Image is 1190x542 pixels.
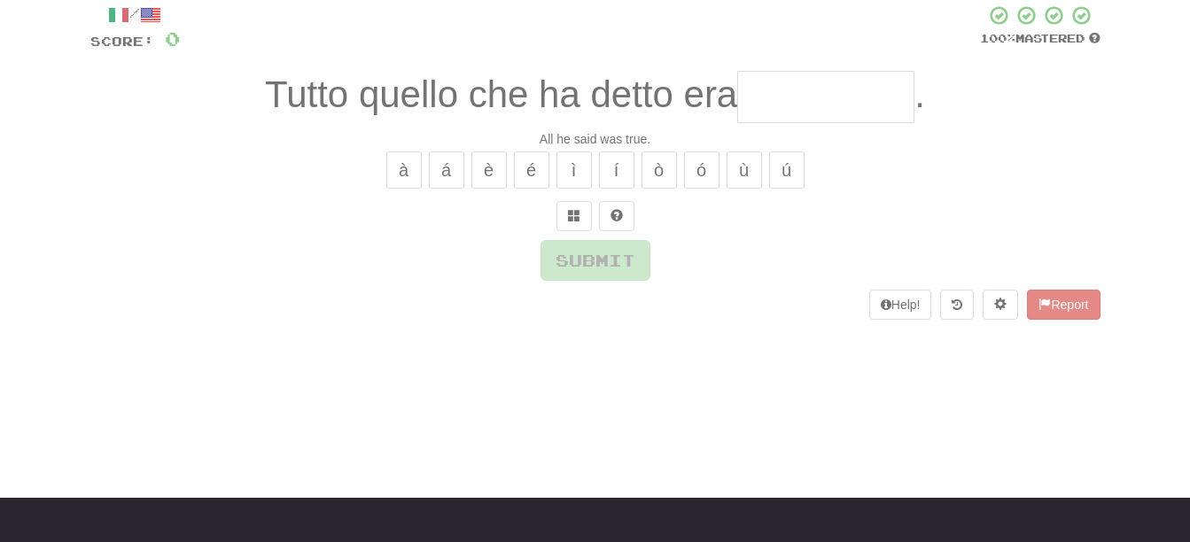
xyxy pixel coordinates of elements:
button: ò [642,151,677,189]
button: Single letter hint - you only get 1 per sentence and score half the points! alt+h [599,201,634,231]
span: Tutto quello che ha detto era [265,74,737,115]
button: Submit [541,240,650,281]
button: Switch sentence to multiple choice alt+p [556,201,592,231]
span: . [914,74,925,115]
button: Report [1027,290,1100,320]
button: ù [727,151,762,189]
button: Round history (alt+y) [940,290,974,320]
div: All he said was true. [90,130,1101,148]
button: ì [556,151,592,189]
button: é [514,151,549,189]
button: ú [769,151,805,189]
div: / [90,4,180,27]
span: 0 [165,27,180,50]
div: Mastered [980,31,1101,47]
span: Score: [90,34,154,49]
button: à [386,151,422,189]
button: í [599,151,634,189]
button: ó [684,151,719,189]
button: è [471,151,507,189]
span: 100 % [980,31,1015,45]
button: Help! [869,290,932,320]
button: á [429,151,464,189]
